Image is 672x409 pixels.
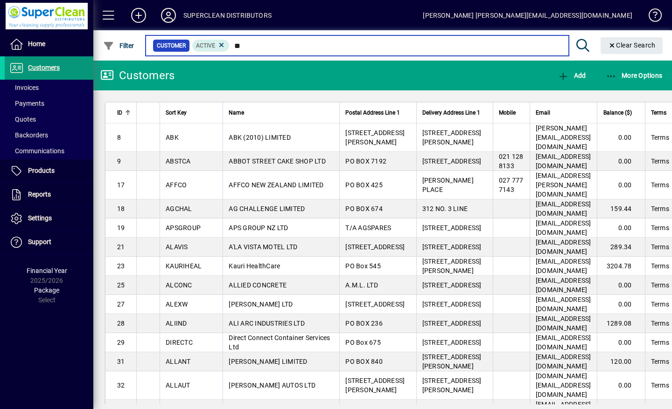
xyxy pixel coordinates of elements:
span: T/A AGSPARES [345,224,391,232]
span: PO Box 675 [345,339,381,346]
a: Products [5,159,93,183]
span: [PERSON_NAME] AUTOS LTD [229,382,315,389]
span: ALLIED CONCRETE [229,281,287,289]
span: [STREET_ADDRESS] [422,320,482,327]
span: Mobile [499,108,516,118]
span: Sort Key [166,108,187,118]
td: 0.00 [597,152,645,171]
span: [EMAIL_ADDRESS][DOMAIN_NAME] [536,296,591,313]
button: Add [124,7,154,24]
div: ID [117,108,131,118]
span: Quotes [9,116,36,123]
span: 17 [117,181,125,189]
td: 0.00 [597,333,645,352]
a: Backorders [5,127,93,143]
a: Quotes [5,111,93,127]
span: [EMAIL_ADDRESS][DOMAIN_NAME] [536,258,591,274]
span: Postal Address Line 1 [345,108,400,118]
span: Products [28,167,55,174]
button: Filter [101,37,137,54]
span: [EMAIL_ADDRESS][PERSON_NAME][DOMAIN_NAME] [536,172,591,198]
span: A.M.L. LTD [345,281,378,289]
div: SUPERCLEAN DISTRIBUTORS [183,8,272,23]
span: Active [196,42,215,49]
td: 0.00 [597,295,645,314]
span: ABK (2010) LIMITED [229,134,291,141]
span: Customers [28,64,60,71]
span: Terms [651,319,669,328]
span: Terms [651,204,669,213]
span: [STREET_ADDRESS] [422,300,482,308]
a: Reports [5,183,93,206]
span: 021 128 8133 [499,153,524,170]
div: [PERSON_NAME] [PERSON_NAME][EMAIL_ADDRESS][DOMAIN_NAME] [423,8,632,23]
span: ALLAUT [166,382,190,389]
span: ALLANT [166,358,191,365]
span: Kauri HealthCare [229,262,280,270]
span: 9 [117,157,121,165]
span: AFFCO NEW ZEALAND LIMITED [229,181,323,189]
span: [STREET_ADDRESS][PERSON_NAME] [422,377,482,394]
span: Clear Search [608,41,656,49]
span: Financial Year [27,267,67,274]
span: 312 NO. 3 LINE [422,205,468,212]
a: Invoices [5,80,93,95]
span: KAURIHEAL [166,262,202,270]
span: 29 [117,339,125,346]
span: [PERSON_NAME] LTD [229,300,293,308]
span: 31 [117,358,125,365]
a: Knowledge Base [642,2,660,32]
span: PO BOX 7192 [345,157,386,165]
span: [EMAIL_ADDRESS][DOMAIN_NAME] [536,153,591,170]
a: Support [5,231,93,254]
span: Terms [651,223,669,232]
div: Balance ($) [603,108,640,118]
a: Home [5,33,93,56]
span: 8 [117,134,121,141]
td: 0.00 [597,276,645,295]
span: Direct Connect Container Services Ltd [229,334,330,351]
span: Terms [651,300,669,309]
span: Support [28,238,51,245]
span: Payments [9,100,44,107]
span: Terms [651,242,669,252]
td: 0.00 [597,371,645,400]
span: [STREET_ADDRESS][PERSON_NAME] [422,353,482,370]
span: Terms [651,261,669,271]
span: PO BOX 425 [345,181,383,189]
span: [STREET_ADDRESS] [422,281,482,289]
span: [EMAIL_ADDRESS][DOMAIN_NAME] [536,239,591,255]
span: Terms [651,133,669,142]
span: Backorders [9,131,48,139]
td: 3204.78 [597,257,645,276]
span: [STREET_ADDRESS][PERSON_NAME] [422,129,482,146]
div: Customers [100,68,175,83]
span: [EMAIL_ADDRESS][DOMAIN_NAME] [536,315,591,332]
span: 027 777 7143 [499,177,524,193]
a: Communications [5,143,93,159]
span: Settings [28,214,52,222]
span: [STREET_ADDRESS][PERSON_NAME] [345,129,405,146]
button: More Options [603,67,665,84]
span: APSGROUP [166,224,201,232]
span: Filter [103,42,134,49]
a: Payments [5,95,93,111]
span: 18 [117,205,125,212]
span: [STREET_ADDRESS][PERSON_NAME] [422,258,482,274]
td: 0.00 [597,171,645,199]
button: Add [555,67,588,84]
span: Terms [651,280,669,290]
td: 0.00 [597,123,645,152]
span: 25 [117,281,125,289]
span: [STREET_ADDRESS][PERSON_NAME] [345,377,405,394]
span: Communications [9,147,64,155]
span: Email [536,108,550,118]
td: 0.00 [597,218,645,238]
td: 289.34 [597,238,645,257]
span: ALCONC [166,281,192,289]
span: [EMAIL_ADDRESS][DOMAIN_NAME] [536,200,591,217]
span: Balance ($) [603,108,632,118]
span: Package [34,286,59,294]
span: [STREET_ADDRESS] [422,157,482,165]
span: 19 [117,224,125,232]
